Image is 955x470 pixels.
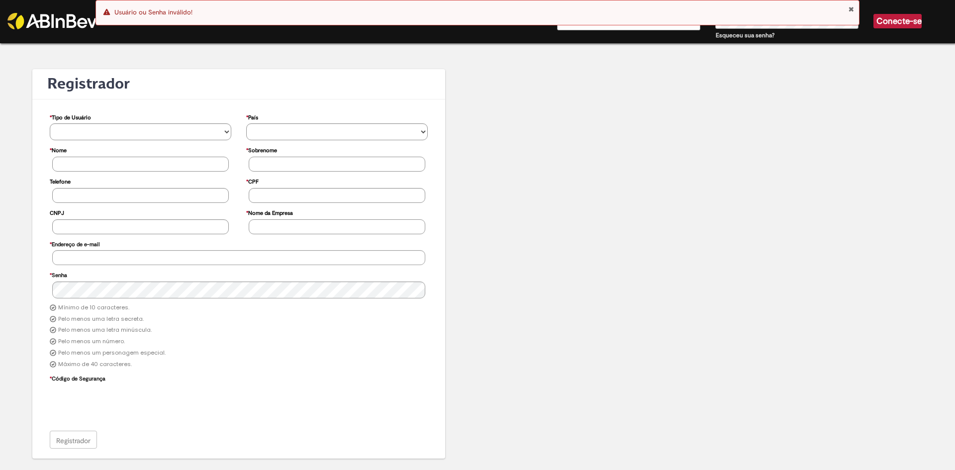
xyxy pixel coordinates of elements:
[52,241,99,248] font: Endereço de e-mail
[58,360,132,368] font: Máximo de 40 caracteres.
[52,114,91,121] font: Tipo de Usuário
[52,147,67,154] font: Nome
[873,14,922,28] button: Conecte-se
[716,31,774,39] a: Esqueceu sua senha?
[58,337,125,345] font: Pelo menos um número.
[58,315,144,323] font: Pelo menos uma letra secreta.
[7,13,97,29] img: ABInbev-white.png
[114,8,192,16] font: Usuário ou Senha inválido!
[50,209,64,217] font: CNPJ
[50,178,71,186] font: Telefone
[52,272,67,279] font: Senha
[58,349,166,357] font: Pelo menos um personagem especial.
[52,385,203,424] iframe: reCAPTCHA
[248,114,258,121] font: País
[848,5,854,13] button: Fechar notificação
[58,303,129,311] font: Mínimo de 10 caracteres.
[876,15,922,26] font: Conecte-se
[248,209,293,217] font: Nome da Empresa
[52,375,105,382] font: Código de Segurança
[47,74,130,93] font: Registrador
[58,326,152,334] font: Pelo menos uma letra minúscula.
[248,178,259,186] font: CPF
[248,147,277,154] font: Sobrenome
